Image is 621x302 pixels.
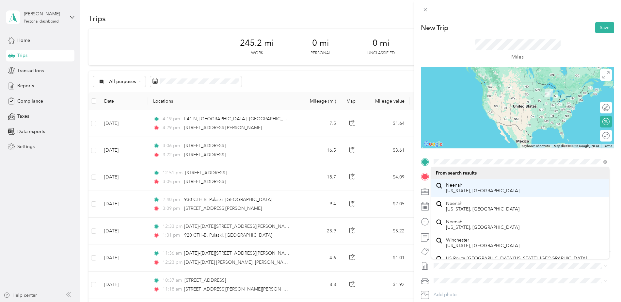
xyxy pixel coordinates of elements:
[436,170,477,176] span: From search results
[446,237,519,249] span: Winchester [US_STATE], [GEOGRAPHIC_DATA]
[584,265,621,302] iframe: Everlance-gr Chat Button Frame
[431,290,614,299] button: Add photo
[446,219,519,230] span: Neenah [US_STATE], [GEOGRAPHIC_DATA]
[422,140,444,148] img: Google
[422,140,444,148] a: Open this area in Google Maps (opens a new window)
[446,182,519,194] span: Neenah [US_STATE], [GEOGRAPHIC_DATA]
[511,53,524,61] p: Miles
[554,144,599,148] span: Map data ©2025 Google, INEGI
[522,144,550,148] button: Keyboard shortcuts
[595,22,614,33] button: Save
[446,256,587,261] span: US Route [GEOGRAPHIC_DATA][US_STATE], [GEOGRAPHIC_DATA]
[446,201,519,212] span: Neenah [US_STATE], [GEOGRAPHIC_DATA]
[421,23,448,32] p: New Trip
